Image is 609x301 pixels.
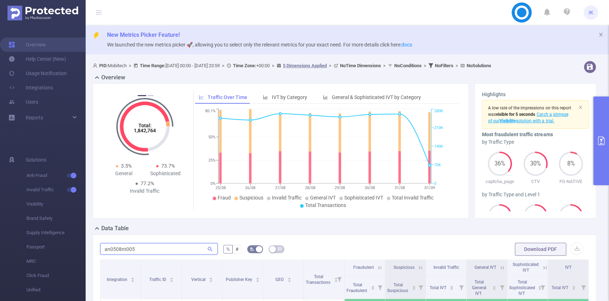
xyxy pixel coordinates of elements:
tspan: 25% [208,158,215,163]
span: 8% [559,161,583,167]
span: IK [589,5,593,20]
tspan: Total: [138,123,151,128]
span: Vertical [191,277,207,282]
i: icon: bg-colors [250,247,254,251]
p: CTV [518,178,553,185]
i: icon: user [93,63,99,68]
i: icon: caret-up [209,276,213,278]
span: > [220,63,227,68]
span: Solutions [26,153,46,167]
i: Filter menu [375,276,385,298]
b: Visibility [499,118,516,123]
div: Sort [572,285,576,289]
span: 77.2% [141,181,154,186]
span: Invalid Traffic [272,195,301,201]
b: No Time Dimensions [340,63,381,68]
div: Sort [371,285,375,289]
tspan: 30/08 [365,186,375,190]
i: icon: caret-down [131,279,135,281]
button: Download PDF [515,243,566,256]
tspan: 50% [208,135,215,139]
a: Users [9,95,38,109]
span: > [127,63,133,68]
b: No Solutions [467,63,491,68]
b: No Filters [435,63,453,68]
span: Total Invalid Traffic [392,195,433,201]
i: icon: close [578,105,583,109]
span: Unified [26,283,86,297]
tspan: 210K [434,125,443,130]
i: icon: bar-chart [323,95,328,100]
i: icon: caret-up [287,276,291,278]
span: A low rate of the impressions on this report [488,105,571,110]
span: Total Sophisticated IVT [509,280,535,296]
span: Invalid Traffic [433,265,459,270]
span: New Metrics Picker Feature! [107,31,180,38]
h3: Highlights [482,91,589,98]
span: Supply Intelligence [26,226,86,240]
span: 3.5% [121,163,132,169]
tspan: 0% [210,181,215,186]
span: Fraud [218,195,231,201]
i: icon: close [598,32,603,37]
i: icon: caret-up [256,276,260,278]
span: Click Fraud [26,268,86,283]
i: icon: caret-up [170,276,174,278]
h2: Data Table [101,224,129,233]
i: Filter menu [334,260,344,298]
span: was [488,112,535,117]
span: Reports [26,115,43,120]
span: Mobitech [DATE] 00:00 - [DATE] 23:59 +00:00 [93,63,491,68]
span: Total Suspicious [387,282,409,293]
i: Filter menu [578,276,588,298]
i: Filter menu [497,276,507,298]
button: icon: close [598,31,603,39]
tspan: 280K [434,109,443,114]
span: Publisher Key [226,277,253,282]
tspan: 27/08 [275,186,285,190]
span: 36% [488,161,512,167]
h2: Overview [101,73,125,82]
i: icon: caret-down [492,287,496,289]
span: # [235,246,239,252]
div: Sort [287,276,291,281]
div: General [103,170,145,177]
i: icon: caret-up [572,285,576,287]
i: icon: caret-up [412,285,416,287]
a: docs [401,42,412,48]
b: Most fraudulent traffic streams [482,132,553,137]
b: visible for 5 seconds [496,112,535,117]
div: Sort [450,285,454,289]
b: Time Zone: [233,63,256,68]
tspan: 26/08 [245,186,255,190]
tspan: 31/08 [395,186,405,190]
div: Invalid Traffic [124,187,166,195]
span: General & Sophisticated IVT by Category [332,94,421,100]
i: icon: caret-down [287,279,291,281]
div: Sort [492,285,496,289]
span: Total General IVT [472,280,486,296]
span: 73.7% [161,163,175,169]
div: Sort [255,276,260,281]
i: icon: caret-up [131,276,135,278]
i: icon: caret-up [371,285,375,287]
i: icon: caret-down [412,287,416,289]
i: icon: bar-chart [263,95,268,100]
span: GEO [275,277,285,282]
span: Invalid Traffic [26,183,86,197]
i: icon: caret-down [170,279,174,281]
b: No Conditions [394,63,422,68]
i: icon: caret-up [450,285,454,287]
span: Total Transactions [305,202,346,208]
tspan: 70K [434,163,441,167]
div: Sort [412,285,416,289]
p: FO-NATIVE [553,178,589,185]
tspan: 25/08 [215,186,226,190]
span: Sophisticated IVT [513,262,539,273]
span: Traffic ID [149,277,167,282]
button: icon: close [578,103,583,111]
a: Integrations [9,80,53,95]
div: Sophisticated [145,170,187,177]
span: Passport [26,240,86,254]
span: Anti-Fraud [26,168,86,183]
